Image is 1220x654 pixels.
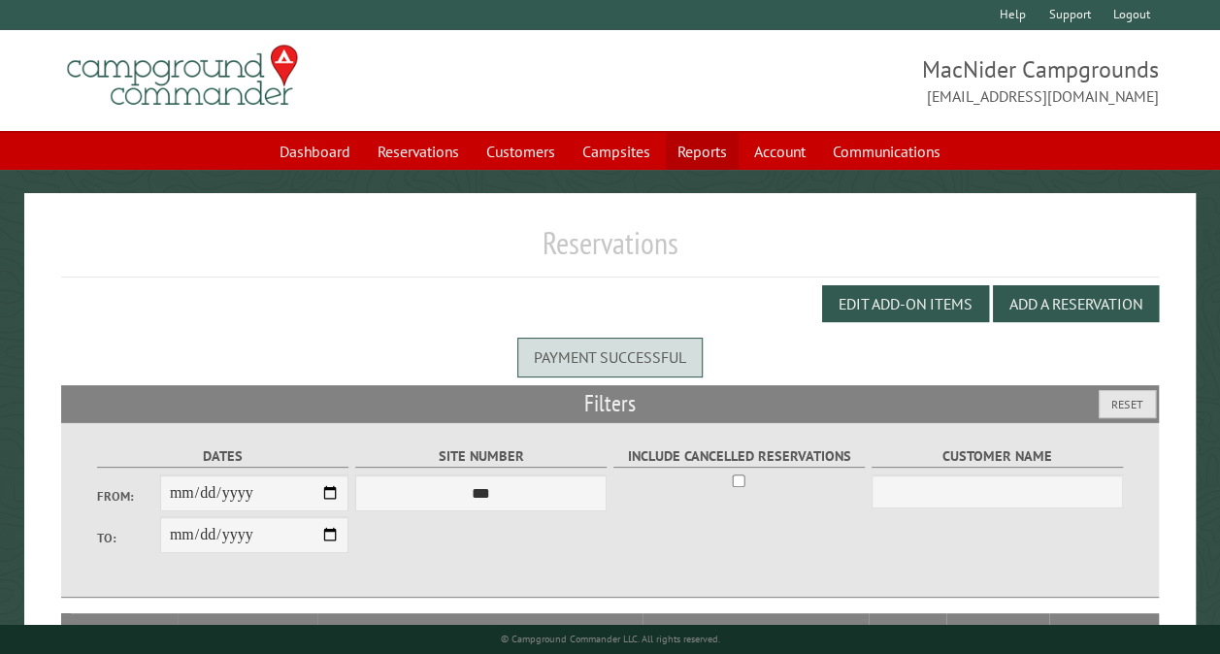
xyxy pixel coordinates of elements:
button: Add a Reservation [993,285,1159,322]
h2: Filters [61,385,1159,422]
h1: Reservations [61,224,1159,278]
label: To: [97,529,160,547]
th: Edit [1049,613,1160,648]
a: Campsites [571,133,662,170]
img: Campground Commander [61,38,304,114]
th: Total [869,613,946,648]
button: Reset [1099,390,1156,418]
span: MacNider Campgrounds [EMAIL_ADDRESS][DOMAIN_NAME] [610,53,1160,108]
label: Site Number [355,445,607,468]
a: Reports [666,133,739,170]
div: Payment successful [517,338,703,376]
label: Customer Name [872,445,1123,468]
button: Edit Add-on Items [822,285,989,322]
th: Dates [178,613,317,648]
a: Account [742,133,817,170]
a: Customers [475,133,567,170]
th: Due [946,613,1049,648]
small: © Campground Commander LLC. All rights reserved. [501,633,720,645]
label: Dates [97,445,348,468]
a: Dashboard [268,133,362,170]
label: From: [97,487,160,506]
th: Site [71,613,178,648]
th: Customer [643,613,868,648]
a: Communications [821,133,952,170]
label: Include Cancelled Reservations [613,445,865,468]
a: Reservations [366,133,471,170]
th: Camper Details [317,613,643,648]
